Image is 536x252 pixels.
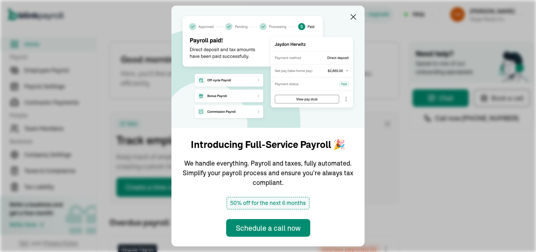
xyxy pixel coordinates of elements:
[191,137,345,152] h1: Introducing Full-Service Payroll 🎉
[171,6,365,128] img: announcement
[236,223,301,234] div: Schedule a call now
[226,219,310,237] button: Schedule a call now
[181,158,355,187] p: We handle everything. Payroll and taxes, fully automated. Simplify your payroll process and ensur...
[227,197,309,209] span: 50% off for the next 6 months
